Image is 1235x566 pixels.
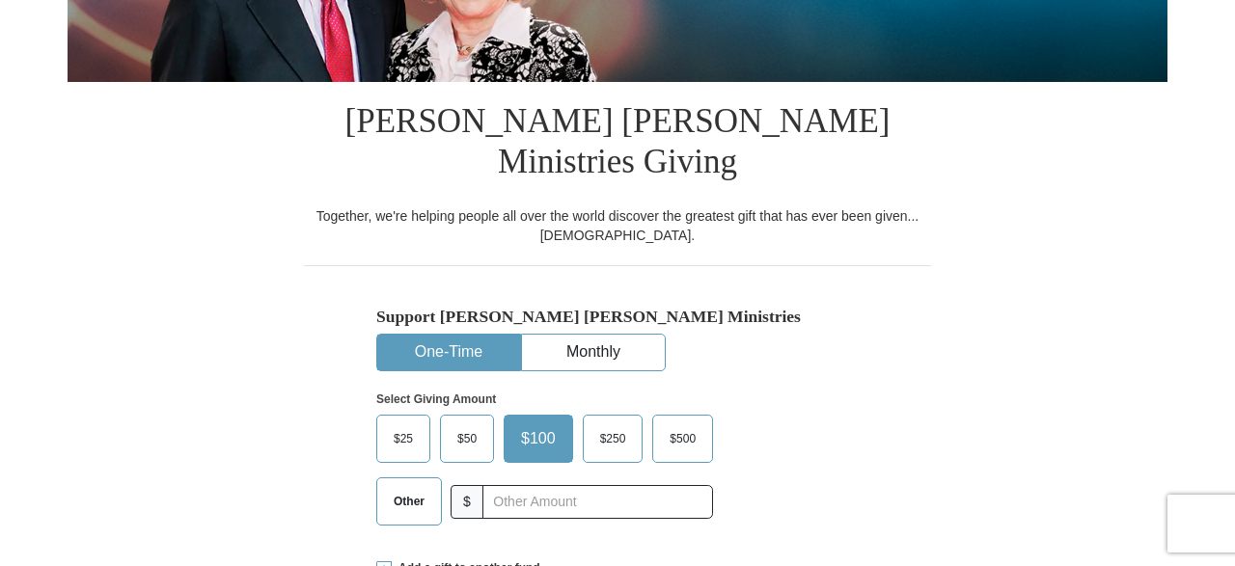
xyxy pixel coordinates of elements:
[377,335,520,370] button: One-Time
[304,82,931,206] h1: [PERSON_NAME] [PERSON_NAME] Ministries Giving
[511,424,565,453] span: $100
[376,307,859,327] h5: Support [PERSON_NAME] [PERSON_NAME] Ministries
[451,485,483,519] span: $
[660,424,705,453] span: $500
[376,392,496,406] strong: Select Giving Amount
[448,424,486,453] span: $50
[482,485,713,519] input: Other Amount
[384,487,434,516] span: Other
[522,335,665,370] button: Monthly
[590,424,636,453] span: $250
[304,206,931,245] div: Together, we're helping people all over the world discover the greatest gift that has ever been g...
[384,424,423,453] span: $25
